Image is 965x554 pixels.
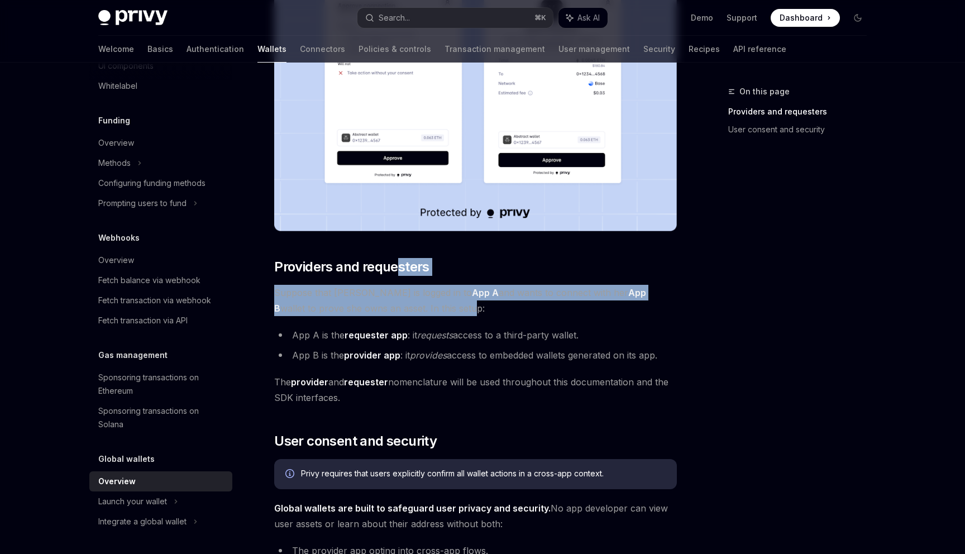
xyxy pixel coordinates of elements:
a: Overview [89,471,232,491]
a: Providers and requesters [728,103,876,121]
div: Methods [98,156,131,170]
a: Welcome [98,36,134,63]
strong: Global wallets are built to safeguard user privacy and security. [274,503,551,514]
span: No app developer can view user assets or learn about their address without both: [274,500,677,532]
a: Sponsoring transactions on Ethereum [89,367,232,401]
img: dark logo [98,10,168,26]
a: User consent and security [728,121,876,138]
a: User management [558,36,630,63]
div: Overview [98,475,136,488]
div: Fetch balance via webhook [98,274,200,287]
li: App B is the : it access to embedded wallets generated on its app. [274,347,677,363]
button: Toggle dark mode [849,9,867,27]
em: requests [417,329,453,341]
div: Overview [98,136,134,150]
button: Search...⌘K [357,8,553,28]
div: Fetch transaction via API [98,314,188,327]
a: Connectors [300,36,345,63]
li: App A is the : it access to a third-party wallet. [274,327,677,343]
h5: Gas management [98,348,168,362]
div: Prompting users to fund [98,197,187,210]
a: Transaction management [445,36,545,63]
div: Integrate a global wallet [98,515,187,528]
a: Fetch transaction via API [89,311,232,331]
div: Sponsoring transactions on Solana [98,404,226,431]
div: Privy requires that users explicitly confirm all wallet actions in a cross-app context. [301,468,666,480]
a: Configuring funding methods [89,173,232,193]
strong: provider app [344,350,400,361]
div: Configuring funding methods [98,176,206,190]
strong: App A [472,287,499,298]
span: Ask AI [577,12,600,23]
a: Policies & controls [359,36,431,63]
a: Support [727,12,757,23]
em: provides [410,350,447,361]
svg: Info [285,469,297,480]
div: Overview [98,254,134,267]
a: Basics [147,36,173,63]
a: Demo [691,12,713,23]
h5: Funding [98,114,130,127]
a: API reference [733,36,786,63]
a: Wallets [257,36,286,63]
a: Security [643,36,675,63]
div: Whitelabel [98,79,137,93]
strong: requester app [345,329,408,341]
h5: Global wallets [98,452,155,466]
a: Overview [89,250,232,270]
a: Whitelabel [89,76,232,96]
a: Dashboard [771,9,840,27]
div: Launch your wallet [98,495,167,508]
strong: provider [291,376,328,388]
div: Sponsoring transactions on Ethereum [98,371,226,398]
a: Sponsoring transactions on Solana [89,401,232,434]
button: Ask AI [558,8,608,28]
strong: requester [344,376,388,388]
a: Fetch balance via webhook [89,270,232,290]
span: ⌘ K [534,13,546,22]
a: Recipes [689,36,720,63]
span: User consent and security [274,432,437,450]
a: Fetch transaction via webhook [89,290,232,311]
h5: Webhooks [98,231,140,245]
div: Search... [379,11,410,25]
span: On this page [739,85,790,98]
span: Dashboard [780,12,823,23]
a: Authentication [187,36,244,63]
div: Fetch transaction via webhook [98,294,211,307]
span: Providers and requesters [274,258,429,276]
a: Overview [89,133,232,153]
span: Suppose that [PERSON_NAME] is logged in to and wants to connect with her wallet to prove she owns... [274,285,677,316]
strong: App B [274,287,646,314]
span: The and nomenclature will be used throughout this documentation and the SDK interfaces. [274,374,677,405]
